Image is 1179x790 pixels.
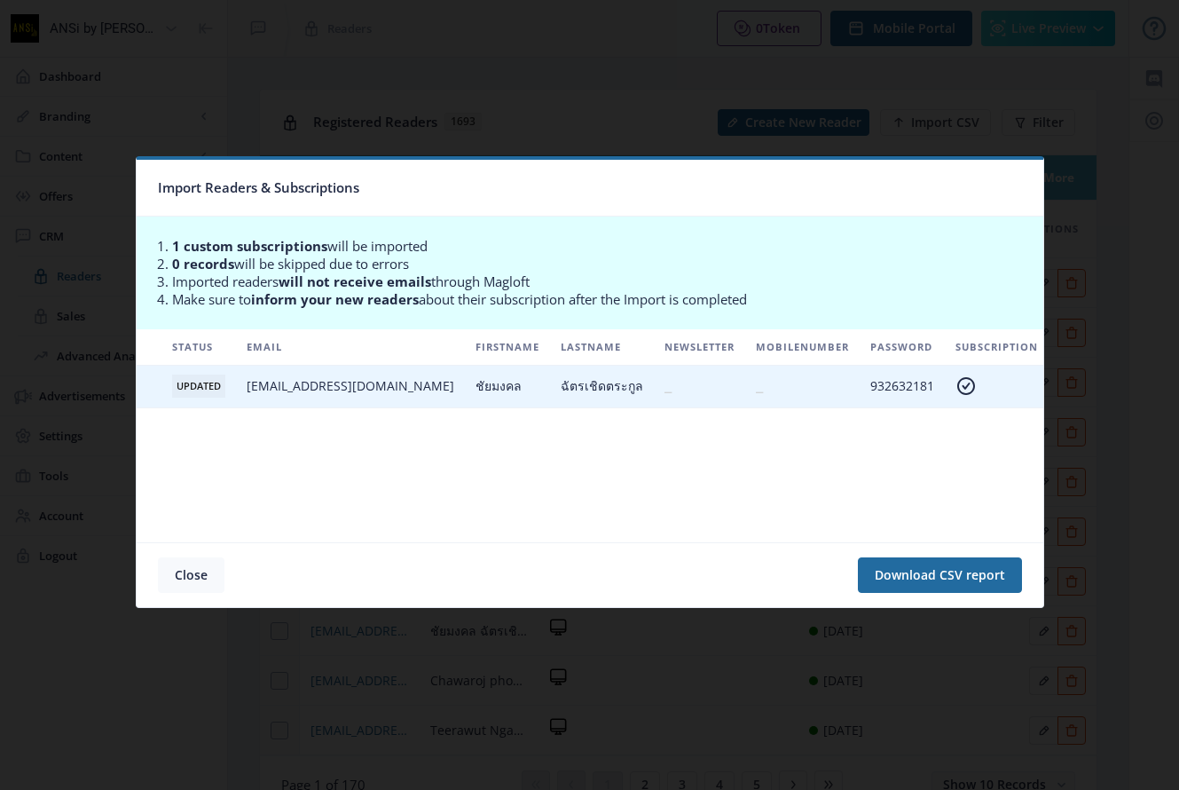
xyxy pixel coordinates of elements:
th: password [860,329,945,366]
b: 1 custom subscriptions [172,237,327,255]
th: subscription [945,329,1049,366]
th: mobileNumber [745,329,860,366]
span: [EMAIL_ADDRESS][DOMAIN_NAME] [247,377,454,394]
th: Status [161,329,236,366]
nb-card-header: Import Readers & Subscriptions [137,160,1043,217]
th: email [236,329,465,366]
th: newsletter [654,329,745,366]
span: ฉัตรเชิดตระกูล [561,377,643,394]
li: will be skipped due to errors [172,255,1034,273]
button: Download CSV report [858,557,1022,593]
th: lastname [550,329,654,366]
b: inform your new readers [251,290,419,308]
span: ⎯ [664,377,672,394]
li: Make sure to about their subscription after the Import is completed [172,290,1034,308]
li: will be imported [172,237,1034,255]
span: ชัยมงคล [476,377,522,394]
span: UPDATED [172,375,225,398]
span: ⎯ [756,377,763,394]
b: 0 records [172,255,234,273]
button: Close [158,557,224,593]
li: Imported readers through Magloft [172,273,1034,290]
span: 932632181 [870,377,934,394]
b: will not receive emails [279,273,431,290]
th: firstname [465,329,550,366]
